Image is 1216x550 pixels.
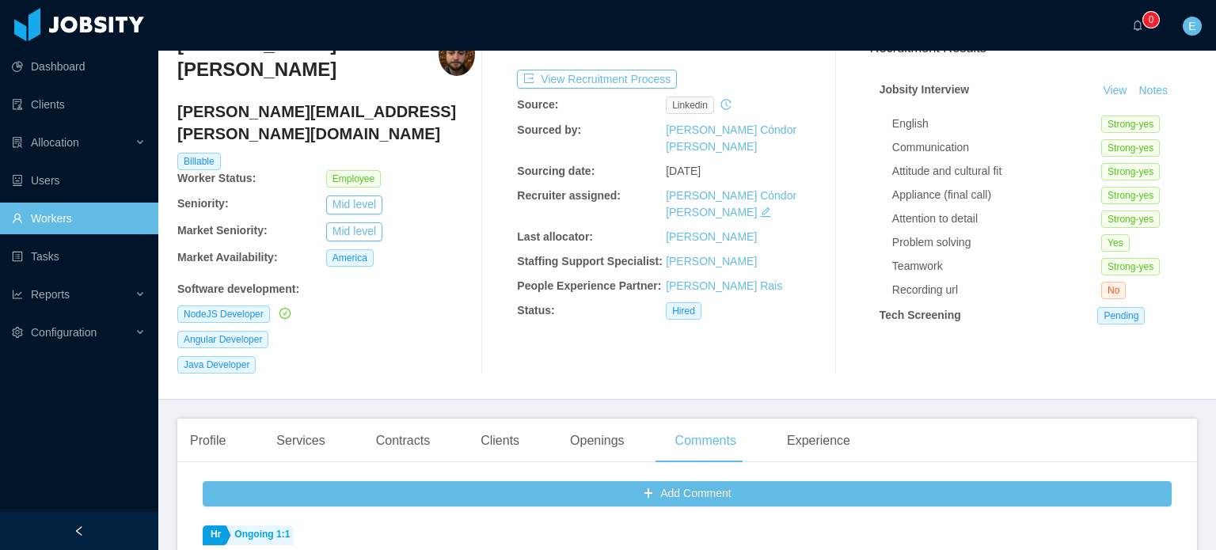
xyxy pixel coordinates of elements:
[1188,17,1195,36] span: E
[517,255,663,267] b: Staffing Support Specialist:
[177,251,278,264] b: Market Availability:
[666,123,796,153] a: [PERSON_NAME] Cóndor [PERSON_NAME]
[326,222,382,241] button: Mid level
[1101,258,1160,275] span: Strong-yes
[203,481,1172,506] button: icon: plusAdd Comment
[468,419,532,463] div: Clients
[12,51,146,82] a: icon: pie-chartDashboard
[363,419,443,463] div: Contracts
[1101,282,1126,299] span: No
[177,305,270,323] span: NodeJS Developer
[517,304,554,317] b: Status:
[1101,116,1160,133] span: Strong-yes
[517,98,558,111] b: Source:
[31,288,70,301] span: Reports
[666,255,757,267] a: [PERSON_NAME]
[177,224,268,237] b: Market Seniority:
[31,136,79,149] span: Allocation
[666,230,757,243] a: [PERSON_NAME]
[517,230,593,243] b: Last allocator:
[1143,12,1159,28] sup: 0
[517,279,661,292] b: People Experience Partner:
[12,203,146,234] a: icon: userWorkers
[517,165,595,177] b: Sourcing date:
[12,327,23,338] i: icon: setting
[666,189,796,218] a: [PERSON_NAME] Cóndor [PERSON_NAME]
[720,99,731,110] i: icon: history
[666,279,782,292] a: [PERSON_NAME] Rais
[177,283,299,295] b: Software development :
[12,89,146,120] a: icon: auditClients
[892,116,1101,132] div: English
[12,165,146,196] a: icon: robotUsers
[892,211,1101,227] div: Attention to detail
[880,83,970,96] strong: Jobsity Interview
[517,73,677,85] a: icon: exportView Recruitment Process
[12,137,23,148] i: icon: solution
[177,153,221,170] span: Billable
[203,525,225,545] a: Hr
[892,234,1101,251] div: Problem solving
[326,249,374,267] span: America
[892,187,1101,203] div: Appliance (final call)
[663,419,749,463] div: Comments
[326,170,381,188] span: Employee
[1097,84,1132,97] a: View
[177,419,238,463] div: Profile
[279,308,291,319] i: icon: check-circle
[1097,307,1145,324] span: Pending
[276,307,291,320] a: icon: check-circle
[517,70,677,89] button: icon: exportView Recruitment Process
[226,525,294,545] a: Ongoing 1:1
[1101,234,1130,252] span: Yes
[12,289,23,300] i: icon: line-chart
[666,97,714,114] span: linkedin
[1101,187,1160,204] span: Strong-yes
[177,172,256,184] b: Worker Status:
[177,331,268,348] span: Angular Developer
[760,207,771,218] i: icon: edit
[517,123,581,136] b: Sourced by:
[326,195,382,214] button: Mid level
[177,101,475,145] h4: [PERSON_NAME][EMAIL_ADDRESS][PERSON_NAME][DOMAIN_NAME]
[666,302,701,320] span: Hired
[31,326,97,339] span: Configuration
[666,165,701,177] span: [DATE]
[1132,20,1143,31] i: icon: bell
[880,309,961,321] strong: Tech Screening
[892,258,1101,275] div: Teamwork
[177,32,439,83] h3: [PERSON_NAME] [PERSON_NAME]
[892,163,1101,180] div: Attitude and cultural fit
[177,356,256,374] span: Java Developer
[1132,82,1174,101] button: Notes
[517,189,621,202] b: Recruiter assigned:
[12,241,146,272] a: icon: profileTasks
[177,197,229,210] b: Seniority:
[774,419,863,463] div: Experience
[264,419,337,463] div: Services
[892,282,1101,298] div: Recording url
[1101,211,1160,228] span: Strong-yes
[439,32,474,76] img: b2158991-0471-42d9-8b42-0ecce36f334a_6864600c80741-400w.png
[892,139,1101,156] div: Communication
[1101,139,1160,157] span: Strong-yes
[557,419,637,463] div: Openings
[1101,163,1160,180] span: Strong-yes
